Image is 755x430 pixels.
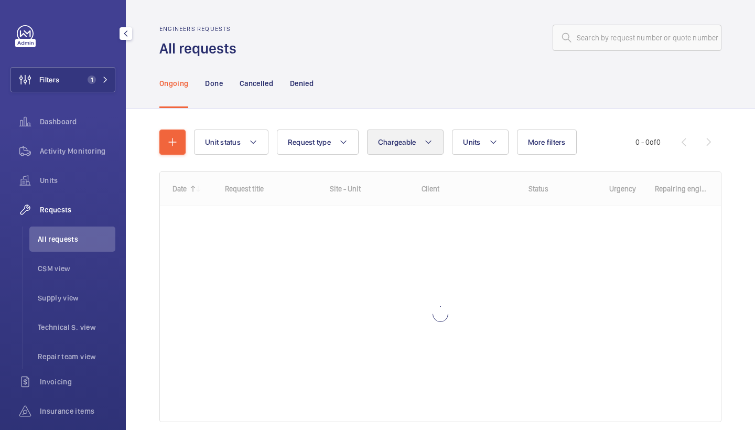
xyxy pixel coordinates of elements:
h2: Engineers requests [159,25,243,33]
span: Insurance items [40,406,115,416]
span: Units [463,138,480,146]
span: Chargeable [378,138,416,146]
span: Activity Monitoring [40,146,115,156]
button: Chargeable [367,130,444,155]
p: Cancelled [240,78,273,89]
span: CSM view [38,263,115,274]
span: Dashboard [40,116,115,127]
input: Search by request number or quote number [553,25,721,51]
button: Units [452,130,508,155]
h1: All requests [159,39,243,58]
span: More filters [528,138,566,146]
span: Repair team view [38,351,115,362]
p: Done [205,78,222,89]
span: Requests [40,205,115,215]
p: Ongoing [159,78,188,89]
button: Unit status [194,130,268,155]
span: Technical S. view [38,322,115,332]
p: Denied [290,78,314,89]
span: Units [40,175,115,186]
span: Invoicing [40,377,115,387]
span: of [650,138,656,146]
button: Filters1 [10,67,115,92]
span: Supply view [38,293,115,303]
span: Filters [39,74,59,85]
span: 0 - 0 0 [635,138,661,146]
button: More filters [517,130,577,155]
span: All requests [38,234,115,244]
span: 1 [88,76,96,84]
button: Request type [277,130,359,155]
span: Unit status [205,138,241,146]
span: Request type [288,138,331,146]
